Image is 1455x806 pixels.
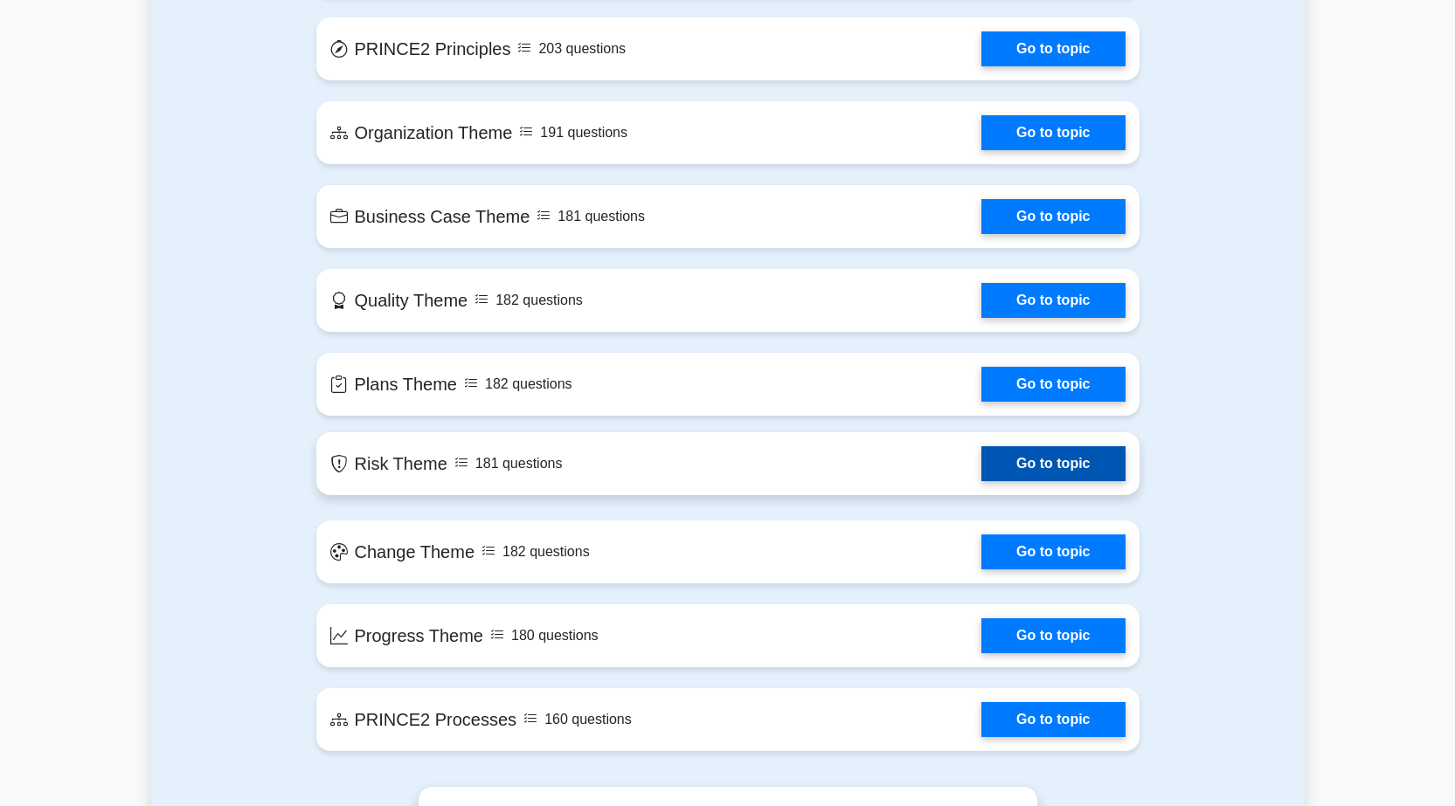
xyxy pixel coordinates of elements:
a: Go to topic [981,199,1125,234]
a: Go to topic [981,534,1125,569]
a: Go to topic [981,618,1125,653]
a: Go to topic [981,702,1125,737]
a: Go to topic [981,31,1125,66]
a: Go to topic [981,446,1125,481]
a: Go to topic [981,283,1125,318]
a: Go to topic [981,367,1125,402]
a: Go to topic [981,115,1125,150]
